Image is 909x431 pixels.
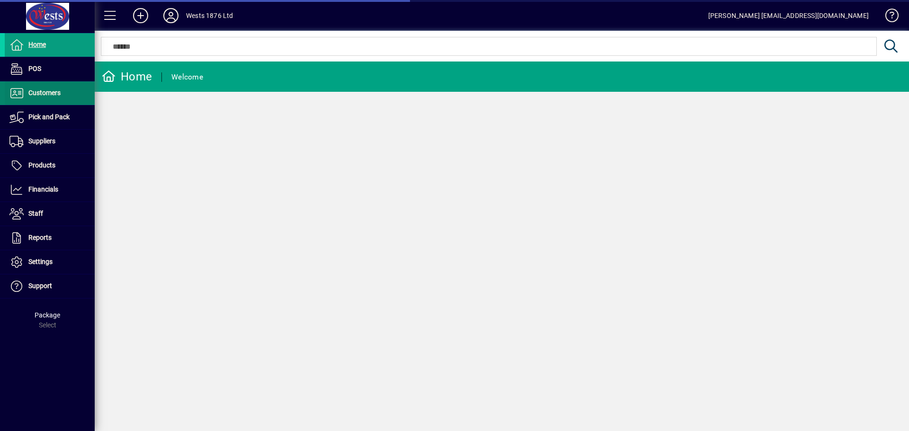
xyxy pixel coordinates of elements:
a: Suppliers [5,130,95,153]
button: Add [125,7,156,24]
div: Wests 1876 Ltd [186,8,233,23]
a: POS [5,57,95,81]
span: Staff [28,210,43,217]
span: Reports [28,234,52,241]
span: Pick and Pack [28,113,70,121]
span: Suppliers [28,137,55,145]
a: Products [5,154,95,177]
a: Reports [5,226,95,250]
a: Settings [5,250,95,274]
span: POS [28,65,41,72]
span: Products [28,161,55,169]
span: Package [35,311,60,319]
div: Home [102,69,152,84]
span: Customers [28,89,61,97]
a: Financials [5,178,95,202]
span: Support [28,282,52,290]
a: Support [5,274,95,298]
a: Pick and Pack [5,106,95,129]
a: Staff [5,202,95,226]
span: Home [28,41,46,48]
button: Profile [156,7,186,24]
span: Financials [28,185,58,193]
a: Knowledge Base [878,2,897,33]
div: Welcome [171,70,203,85]
div: [PERSON_NAME] [EMAIL_ADDRESS][DOMAIN_NAME] [708,8,869,23]
span: Settings [28,258,53,265]
a: Customers [5,81,95,105]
